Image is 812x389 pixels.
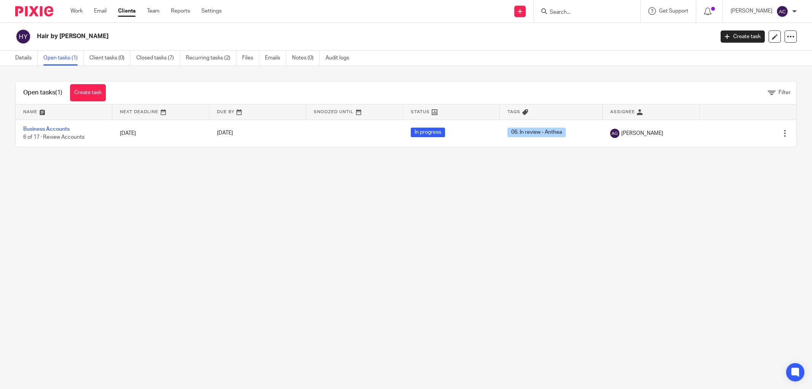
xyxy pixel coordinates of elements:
span: Snoozed Until [314,110,354,114]
span: [DATE] [217,131,233,136]
span: Tags [507,110,520,114]
td: [DATE] [112,120,209,147]
img: svg%3E [776,5,788,18]
span: Status [411,110,430,114]
a: Recurring tasks (2) [186,51,236,66]
span: 6 of 17 · Review Accounts [23,134,85,140]
a: Team [147,7,160,15]
a: Closed tasks (7) [136,51,180,66]
span: In progress [411,128,445,137]
a: Create task [70,84,106,101]
a: Settings [201,7,222,15]
img: svg%3E [15,29,31,45]
a: Email [94,7,107,15]
img: svg%3E [610,129,619,138]
span: Get Support [659,8,688,14]
a: Clients [118,7,136,15]
h1: Open tasks [23,89,62,97]
a: Open tasks (1) [43,51,84,66]
a: Files [242,51,259,66]
a: Client tasks (0) [89,51,131,66]
span: 06. In review - Anthea [507,128,566,137]
a: Details [15,51,38,66]
span: (1) [55,90,62,96]
a: Business Accounts [23,126,70,132]
a: Work [70,7,83,15]
p: [PERSON_NAME] [731,7,772,15]
h2: Hair by [PERSON_NAME] [37,32,575,40]
a: Create task [721,30,765,43]
img: Pixie [15,6,53,16]
a: Reports [171,7,190,15]
a: Notes (0) [292,51,320,66]
a: Emails [265,51,286,66]
span: [PERSON_NAME] [621,130,663,137]
a: Audit logs [325,51,355,66]
span: Filter [778,90,791,95]
input: Search [549,9,617,16]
